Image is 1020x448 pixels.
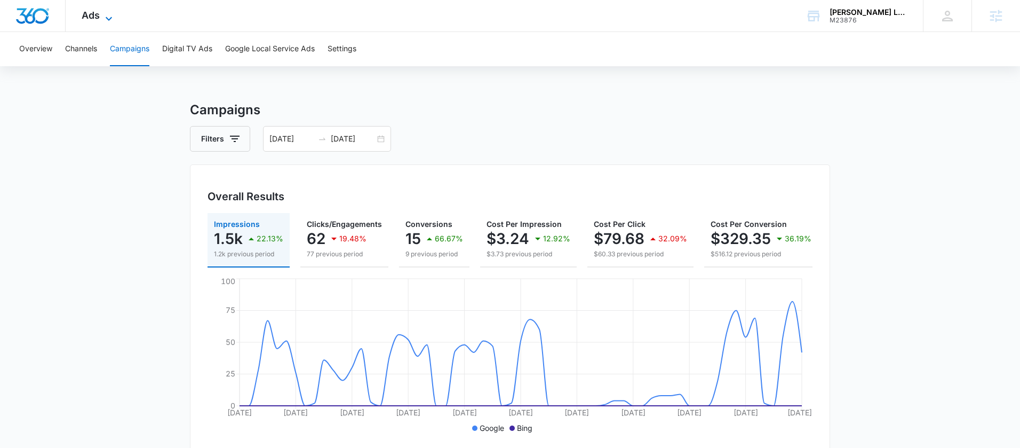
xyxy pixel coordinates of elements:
[331,133,375,145] input: End date
[227,408,252,417] tspan: [DATE]
[82,10,100,21] span: Ads
[214,219,260,229] span: Impressions
[214,249,283,259] p: 1.2k previous period
[487,249,570,259] p: $3.73 previous period
[208,188,284,205] h3: Overall Results
[269,133,314,145] input: Start date
[487,230,529,247] p: $3.24
[734,408,758,417] tspan: [DATE]
[214,230,243,247] p: 1.5k
[830,8,907,17] div: account name
[226,337,235,347] tspan: 50
[658,235,687,242] p: 32.09%
[785,235,811,242] p: 36.19%
[396,408,420,417] tspan: [DATE]
[226,305,235,315] tspan: 75
[405,249,463,259] p: 9 previous period
[226,369,235,378] tspan: 25
[225,32,315,66] button: Google Local Service Ads
[487,219,562,229] span: Cost Per Impression
[405,230,421,247] p: 15
[405,219,452,229] span: Conversions
[307,230,325,247] p: 62
[340,408,364,417] tspan: [DATE]
[594,219,646,229] span: Cost Per Click
[307,219,382,229] span: Clicks/Engagements
[594,230,644,247] p: $79.68
[480,422,504,434] p: Google
[711,230,771,247] p: $329.35
[318,135,326,143] span: swap-right
[339,235,366,242] p: 19.48%
[435,235,463,242] p: 66.67%
[328,32,356,66] button: Settings
[543,235,570,242] p: 12.92%
[318,135,326,143] span: to
[190,100,830,120] h3: Campaigns
[830,17,907,24] div: account id
[711,249,811,259] p: $516.12 previous period
[230,401,235,410] tspan: 0
[677,408,702,417] tspan: [DATE]
[19,32,52,66] button: Overview
[452,408,477,417] tspan: [DATE]
[594,249,687,259] p: $60.33 previous period
[283,408,308,417] tspan: [DATE]
[65,32,97,66] button: Channels
[711,219,787,229] span: Cost Per Conversion
[564,408,589,417] tspan: [DATE]
[257,235,283,242] p: 22.13%
[307,249,382,259] p: 77 previous period
[787,408,812,417] tspan: [DATE]
[190,126,250,152] button: Filters
[110,32,149,66] button: Campaigns
[621,408,646,417] tspan: [DATE]
[517,422,532,434] p: Bing
[508,408,533,417] tspan: [DATE]
[162,32,212,66] button: Digital TV Ads
[221,277,235,286] tspan: 100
